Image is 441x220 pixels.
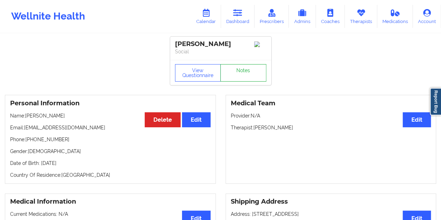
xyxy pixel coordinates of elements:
[10,124,211,131] p: Email: [EMAIL_ADDRESS][DOMAIN_NAME]
[231,99,431,107] h3: Medical Team
[316,5,345,28] a: Coaches
[430,88,441,115] a: Report Bug
[10,99,211,107] h3: Personal Information
[289,5,316,28] a: Admins
[145,112,181,127] button: Delete
[10,198,211,206] h3: Medical Information
[191,5,221,28] a: Calendar
[175,64,221,82] button: View Questionnaire
[231,112,431,119] p: Provider: N/A
[220,64,266,82] a: Notes
[231,198,431,206] h3: Shipping Address
[231,211,431,218] p: Address: [STREET_ADDRESS]
[10,160,211,167] p: Date of Birth: [DATE]
[10,211,211,218] p: Current Medications: N/A
[221,5,254,28] a: Dashboard
[10,148,211,155] p: Gender: [DEMOGRAPHIC_DATA]
[175,48,266,55] p: Social
[345,5,377,28] a: Therapists
[377,5,413,28] a: Medications
[10,136,211,143] p: Phone: [PHONE_NUMBER]
[413,5,441,28] a: Account
[231,124,431,131] p: Therapist: [PERSON_NAME]
[10,172,211,179] p: Country Of Residence: [GEOGRAPHIC_DATA]
[254,41,266,47] img: Image%2Fplaceholer-image.png
[254,5,289,28] a: Prescribers
[182,112,210,127] button: Edit
[403,112,431,127] button: Edit
[10,112,211,119] p: Name: [PERSON_NAME]
[175,40,266,48] div: [PERSON_NAME]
